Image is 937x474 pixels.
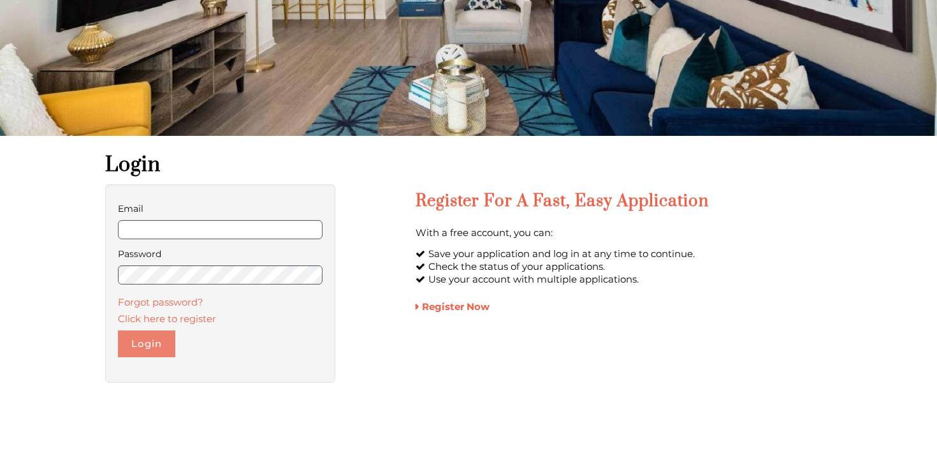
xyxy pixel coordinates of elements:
h2: Register for a Fast, Easy Application [416,191,832,212]
li: Save your application and log in at any time to continue. [416,248,832,260]
button: Login [118,330,175,357]
a: Forgot password? [118,296,203,308]
li: Check the status of your applications. [416,260,832,273]
a: Register Now [416,300,490,313]
label: Email [118,200,323,217]
p: With a free account, you can: [416,225,832,241]
li: Use your account with multiple applications. [416,273,832,286]
a: Click here to register [118,313,216,325]
h1: Login [105,152,832,178]
input: password [118,265,323,285]
input: email [118,220,323,239]
label: Password [118,246,323,262]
